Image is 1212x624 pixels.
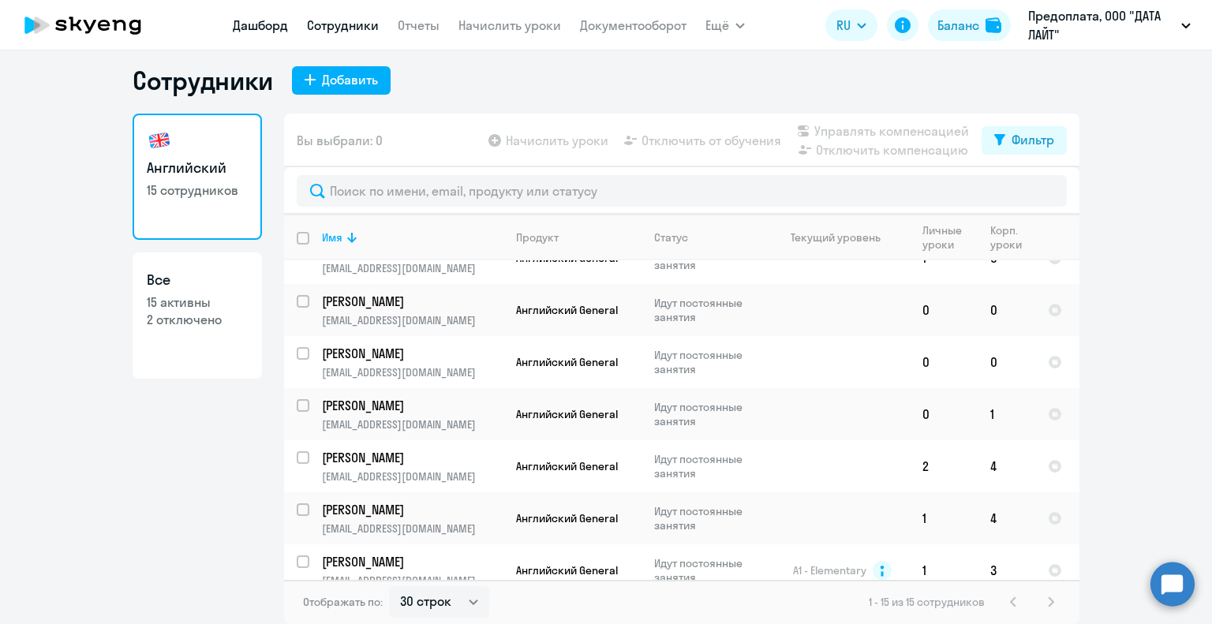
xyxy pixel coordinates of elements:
[322,521,503,536] p: [EMAIL_ADDRESS][DOMAIN_NAME]
[654,296,762,324] p: Идут постоянные занятия
[791,230,881,245] div: Текущий уровень
[322,553,503,570] a: [PERSON_NAME]
[398,17,440,33] a: Отчеты
[322,501,500,518] p: [PERSON_NAME]
[937,16,979,35] div: Баланс
[322,345,500,362] p: [PERSON_NAME]
[978,388,1035,440] td: 1
[322,365,503,379] p: [EMAIL_ADDRESS][DOMAIN_NAME]
[322,501,503,518] a: [PERSON_NAME]
[322,293,500,310] p: [PERSON_NAME]
[580,17,686,33] a: Документооборот
[133,114,262,240] a: Английский15 сотрудников
[986,17,1001,33] img: balance
[292,66,391,95] button: Добавить
[776,230,909,245] div: Текущий уровень
[147,128,172,153] img: english
[982,126,1067,155] button: Фильтр
[654,452,762,480] p: Идут постоянные занятия
[147,311,248,328] p: 2 отключено
[322,293,503,310] a: [PERSON_NAME]
[978,284,1035,336] td: 0
[303,595,383,609] span: Отображать по:
[793,563,866,577] span: A1 - Elementary
[147,158,248,178] h3: Английский
[322,345,503,362] a: [PERSON_NAME]
[1028,6,1175,44] p: Предоплата, ООО "ДАТА ЛАЙТ"
[978,336,1035,388] td: 0
[297,175,1067,207] input: Поиск по имени, email, продукту или статусу
[654,504,762,532] p: Идут постоянные занятия
[654,400,762,428] p: Идут постоянные занятия
[516,230,559,245] div: Продукт
[322,230,342,245] div: Имя
[516,563,618,577] span: Английский General
[928,9,1011,41] button: Балансbalance
[516,459,618,473] span: Английский General
[836,16,851,35] span: RU
[910,336,978,388] td: 0
[516,511,618,525] span: Английский General
[322,230,503,245] div: Имя
[922,223,977,252] div: Личные уроки
[705,9,745,41] button: Ещё
[516,407,618,421] span: Английский General
[322,417,503,432] p: [EMAIL_ADDRESS][DOMAIN_NAME]
[654,348,762,376] p: Идут постоянные занятия
[147,270,248,290] h3: Все
[1012,130,1054,149] div: Фильтр
[133,252,262,379] a: Все15 активны2 отключено
[978,440,1035,492] td: 4
[322,397,503,414] a: [PERSON_NAME]
[322,574,503,588] p: [EMAIL_ADDRESS][DOMAIN_NAME]
[922,223,967,252] div: Личные уроки
[147,293,248,311] p: 15 активны
[322,553,500,570] p: [PERSON_NAME]
[307,17,379,33] a: Сотрудники
[133,65,273,96] h1: Сотрудники
[910,440,978,492] td: 2
[322,449,500,466] p: [PERSON_NAME]
[516,303,618,317] span: Английский General
[233,17,288,33] a: Дашборд
[825,9,877,41] button: RU
[1020,6,1199,44] button: Предоплата, ООО "ДАТА ЛАЙТ"
[654,230,688,245] div: Статус
[978,492,1035,544] td: 4
[322,449,503,466] a: [PERSON_NAME]
[322,261,503,275] p: [EMAIL_ADDRESS][DOMAIN_NAME]
[654,556,762,585] p: Идут постоянные занятия
[297,131,383,150] span: Вы выбрали: 0
[869,595,985,609] span: 1 - 15 из 15 сотрудников
[910,544,978,596] td: 1
[516,230,641,245] div: Продукт
[705,16,729,35] span: Ещё
[910,388,978,440] td: 0
[990,223,1024,252] div: Корп. уроки
[322,313,503,327] p: [EMAIL_ADDRESS][DOMAIN_NAME]
[654,230,762,245] div: Статус
[910,284,978,336] td: 0
[910,492,978,544] td: 1
[516,355,618,369] span: Английский General
[322,469,503,484] p: [EMAIL_ADDRESS][DOMAIN_NAME]
[978,544,1035,596] td: 3
[322,70,378,89] div: Добавить
[147,181,248,199] p: 15 сотрудников
[322,397,500,414] p: [PERSON_NAME]
[458,17,561,33] a: Начислить уроки
[990,223,1034,252] div: Корп. уроки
